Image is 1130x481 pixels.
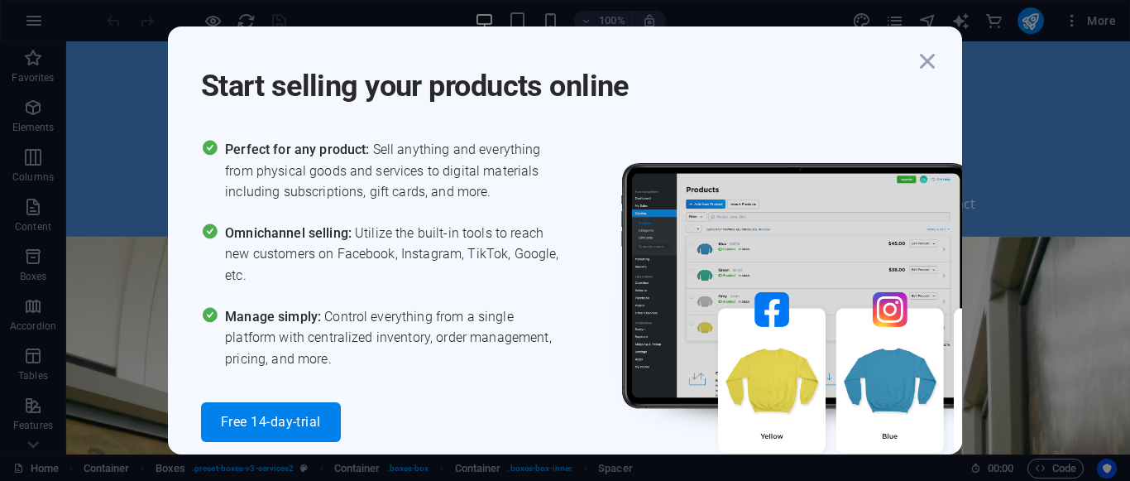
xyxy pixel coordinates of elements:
span: Utilize the built-in tools to reach new customers on Facebook, Instagram, TikTok, Google, etc. [225,223,565,286]
span: Sell anything and everything from physical goods and services to digital materials including subs... [225,139,565,203]
h1: Start selling your products online [201,46,912,106]
span: Free 14-day-trial [221,416,321,429]
span: Manage simply: [225,309,324,325]
button: Free 14-day-trial [201,402,341,442]
span: Control everything from a single platform with centralized inventory, order management, pricing, ... [225,306,565,370]
span: Perfect for any product: [225,142,372,157]
span: Omnichannel selling: [225,225,355,241]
